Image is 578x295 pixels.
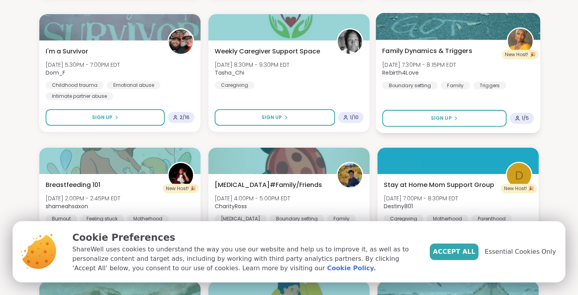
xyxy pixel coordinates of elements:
span: Breastfeeding 101 [46,180,100,190]
div: Burnout [46,215,77,223]
span: 1 / 10 [350,114,359,121]
b: shameahsaxon [46,202,88,210]
span: [DATE] 7:00PM - 8:30PM EDT [384,194,458,202]
button: Sign Up [215,109,335,126]
img: shameahsaxon [169,163,193,187]
button: Accept All [430,244,479,260]
b: CharityRoss [215,202,247,210]
div: Caregiving [384,215,423,223]
span: [DATE] 5:30PM - 7:00PM EDT [46,61,120,69]
b: Rebirth4Love [382,69,419,77]
span: Weekly Caregiver Support Space [215,47,320,56]
div: Caregiving [215,81,254,89]
span: Family Dynamics & Triggers [382,46,472,56]
img: Dom_F [169,29,193,54]
span: Stay at Home Mom Support Group [384,180,494,190]
div: New Host! 🎉 [502,50,539,59]
span: 2 / 16 [180,114,190,121]
div: Intimate partner abuse [46,92,113,100]
div: Family [441,81,470,89]
span: Sign Up [261,114,282,121]
button: Sign Up [382,110,506,127]
div: Boundary setting [270,215,324,223]
span: Sign Up [431,115,452,122]
img: CharityRoss [338,163,362,187]
span: I'm a Survivor [46,47,88,56]
a: Cookie Policy. [327,264,376,273]
div: Motherhood [127,215,169,223]
span: [DATE] 8:30PM - 9:30PM EDT [215,61,289,69]
span: Sign Up [92,114,112,121]
div: Motherhood [427,215,468,223]
div: Feeling stuck [80,215,124,223]
div: Triggers [473,81,506,89]
span: D [515,166,523,185]
span: [DATE] 4:00PM - 5:00PM EDT [215,194,290,202]
button: Sign Up [46,109,165,126]
div: Parenthood [471,215,512,223]
div: Boundary setting [382,81,438,89]
span: Accept All [433,247,475,257]
div: Childhood trauma [46,81,104,89]
span: [DATE] 2:00PM - 2:45PM EDT [46,194,120,202]
b: Tasha_Chi [215,69,244,77]
div: New Host! 🎉 [163,184,199,193]
img: Rebirth4Love [508,29,532,53]
p: ShareWell uses cookies to understand the way you use our website and help us to improve it, as we... [72,245,417,273]
span: 1 / 5 [522,115,529,121]
span: Essential Cookies Only [485,247,556,257]
div: Family [327,215,356,223]
div: New Host! 🎉 [501,184,537,193]
span: [DATE] 7:30PM - 8:15PM EDT [382,60,456,68]
img: Tasha_Chi [338,29,362,54]
div: Emotional abuse [107,81,160,89]
span: [MEDICAL_DATA]#Family/Friends [215,180,322,190]
div: [MEDICAL_DATA] [215,215,267,223]
p: Cookie Preferences [72,231,417,245]
b: Dom_F [46,69,65,77]
b: Destiny801 [384,202,413,210]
